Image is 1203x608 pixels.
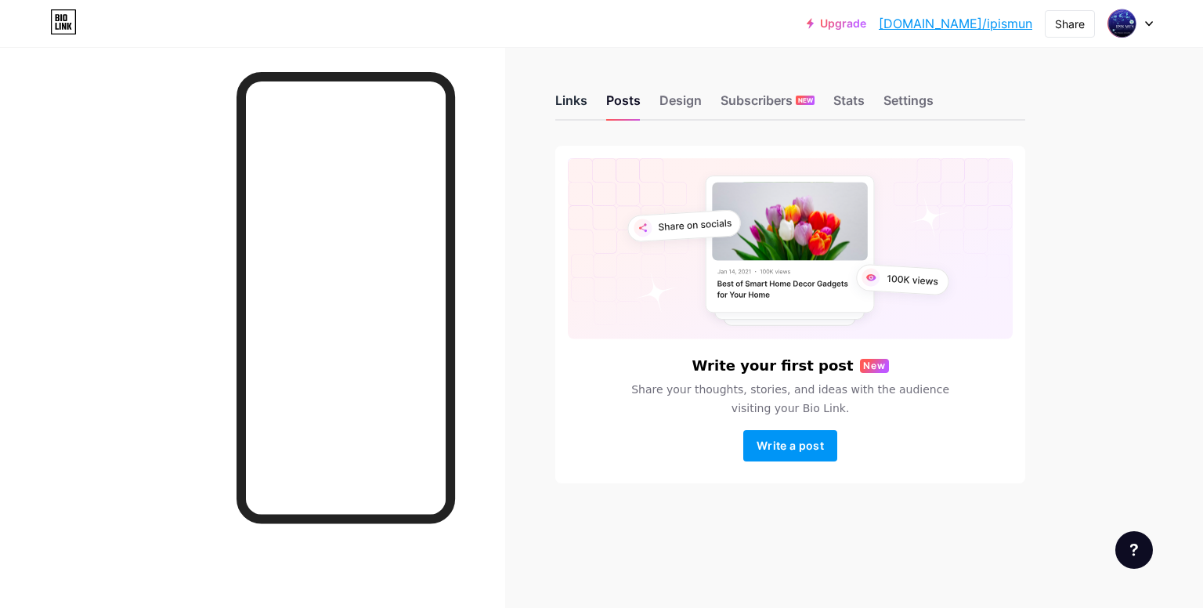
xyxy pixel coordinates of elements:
span: Share your thoughts, stories, and ideas with the audience visiting your Bio Link. [612,380,968,418]
span: Write a post [757,439,824,452]
a: Upgrade [807,17,866,30]
span: New [863,359,886,373]
div: Posts [606,91,641,119]
div: Settings [883,91,934,119]
div: Design [659,91,702,119]
a: [DOMAIN_NAME]/ipismun [879,14,1032,33]
div: Stats [833,91,865,119]
img: ipismun [1107,9,1136,38]
button: Write a post [743,430,837,461]
div: Links [555,91,587,119]
h6: Write your first post [692,358,854,374]
div: Subscribers [721,91,815,119]
span: NEW [798,96,813,105]
div: Share [1055,16,1085,32]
